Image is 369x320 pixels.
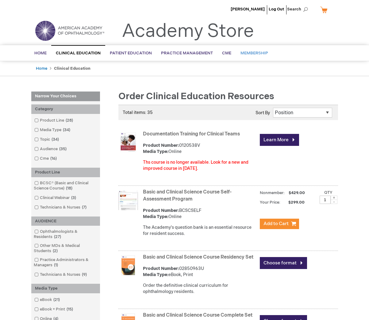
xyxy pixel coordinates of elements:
a: Clinical Webinar3 [33,195,79,201]
div: AUDIENCE [31,217,100,226]
span: $299.00 [281,200,306,205]
a: Log Out [269,7,284,12]
span: Clinical Education [56,51,101,56]
span: 28 [64,118,75,123]
a: Other MDs & Medical Students2 [33,243,98,254]
div: Category [31,104,100,114]
strong: Nonmember: [260,189,285,197]
label: Qty [324,190,332,195]
span: Order Clinical Education Resources [118,91,274,102]
a: Learn More [260,134,299,146]
a: eBook + Print15 [33,306,75,312]
span: 9 [80,272,88,277]
a: Home [36,66,47,71]
a: eBook21 [33,297,62,303]
a: Practice Administrators & Managers1 [33,257,98,268]
label: Sort By [256,110,270,115]
span: 1 [52,263,60,267]
strong: Media Type: [143,214,168,219]
a: Documentation Training for Clinical Teams [143,131,240,137]
span: 16 [49,156,58,161]
span: 18 [64,186,74,191]
strong: Media Type: [143,149,168,154]
strong: Your Price: [260,200,280,205]
div: BCSCSELF Online [143,208,257,220]
span: 21 [52,297,61,302]
a: [PERSON_NAME] [231,7,265,12]
span: $429.00 [288,190,306,195]
div: 02850963U eBook, Print [143,266,257,278]
a: Cme16 [33,156,59,162]
a: Topic34 [33,137,61,142]
a: Basic and Clinical Science Course Complete Set [143,312,252,318]
img: Documentation Training for Clinical Teams [118,132,138,152]
a: Choose format [260,257,307,269]
img: Basic and Clinical Science Course Self-Assessment Program [118,190,138,210]
span: 15 [65,307,75,312]
a: Product Line28 [33,118,75,123]
div: Product Line [31,168,100,177]
a: Academy Store [122,20,254,42]
strong: Narrow Your Choices [31,92,100,101]
strong: Media Type: [143,272,168,277]
div: Media Type [31,284,100,293]
span: Membership [240,51,268,56]
a: Technicians & Nurses9 [33,272,89,278]
a: BCSC® (Basic and Clinical Science Course)18 [33,180,98,191]
span: 34 [61,127,72,132]
span: Search [287,3,310,15]
strong: Clinical Education [54,66,90,71]
span: 7 [80,205,88,210]
span: 27 [52,234,63,239]
a: Technicians & Nurses7 [33,205,89,210]
span: Home [34,51,47,56]
span: 34 [50,137,60,142]
span: 3 [70,195,78,200]
button: Add to Cart [260,219,299,229]
a: Audience35 [33,146,69,152]
strong: Product Number: [143,266,179,271]
a: Media Type34 [33,127,73,133]
font: Ths course is no longer available. Look for a new and improved course in [DATE]. [143,160,248,171]
div: 0120538V Online [143,142,257,155]
span: CME [222,51,231,56]
a: Ophthalmologists & Residents27 [33,229,98,240]
span: Total items: 35 [123,110,153,115]
div: Order the definitive clinical curriculum for ophthalmology residents. [143,283,257,295]
strong: Product Number: [143,143,179,148]
a: Basic and Clinical Science Course Residency Set [143,254,253,260]
a: Basic and Clinical Science Course Self-Assessment Program [143,189,232,202]
span: Add to Cart [263,221,289,227]
span: 2 [51,248,59,253]
span: 35 [58,146,68,151]
input: Qty [320,196,331,204]
strong: Product Number: [143,208,179,213]
img: Basic and Clinical Science Course Residency Set [118,256,138,275]
span: Patient Education [110,51,152,56]
span: Practice Management [161,51,213,56]
div: The Academy's question bank is an essential resource for resident success. [143,224,257,237]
